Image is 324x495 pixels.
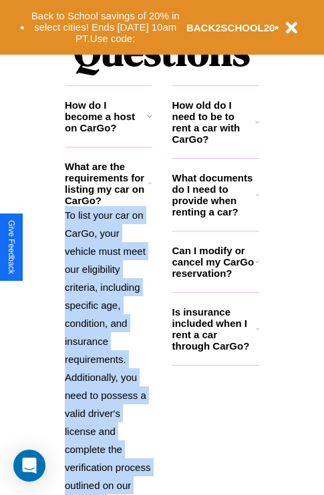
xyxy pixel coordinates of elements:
h3: Is insurance included when I rent a car through CarGo? [172,306,256,352]
div: Give Feedback [7,220,16,274]
h3: Can I modify or cancel my CarGo reservation? [172,245,255,279]
h3: What are the requirements for listing my car on CarGo? [65,161,148,206]
b: BACK2SCHOOL20 [186,22,275,33]
button: Back to School savings of 20% in select cities! Ends [DATE] 10am PT.Use code: [25,7,186,48]
h3: How old do I need to be to rent a car with CarGo? [172,99,256,145]
h3: What documents do I need to provide when renting a car? [172,172,257,217]
div: Open Intercom Messenger [13,450,45,482]
h3: How do I become a host on CarGo? [65,99,147,133]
